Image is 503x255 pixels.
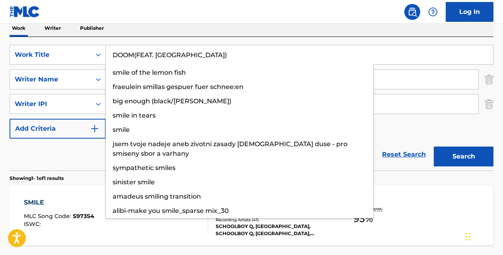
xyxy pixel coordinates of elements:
[428,7,438,17] img: help
[113,193,201,200] span: amadeus smiling transition
[10,175,64,182] p: Showing 1 - 1 of 1 results
[434,147,493,166] button: Search
[113,83,244,91] span: fraeulein smillas gespuer fuer schnee:en
[404,4,420,20] a: Public Search
[73,212,94,220] span: S973S4
[15,99,86,109] div: Writer IPI
[485,70,493,89] img: Delete Criterion
[113,126,130,133] span: smile
[113,207,229,214] span: alibi-make you smile_sparse mix_30
[15,75,86,84] div: Writer Name
[15,50,86,60] div: Work Title
[24,198,94,207] div: SMILE
[113,69,186,76] span: smile of the lemon fish
[10,186,493,245] a: SMILEMLC Song Code:S973S4ISWC:Writers (5)[PERSON_NAME] [PERSON_NAME] [PERSON_NAME], [PERSON_NAME]...
[216,223,323,237] div: SCHOOLBOY Q, [GEOGRAPHIC_DATA], SCHOOLBOY Q, [GEOGRAPHIC_DATA], [GEOGRAPHIC_DATA]
[10,45,493,170] form: Search Form
[407,7,417,17] img: search
[353,212,373,226] span: 95 %
[466,225,470,249] div: Drag
[113,112,156,119] span: smile in tears
[10,20,28,37] p: Work
[378,146,430,163] a: Reset Search
[10,119,106,139] button: Add Criteria
[42,20,63,37] p: Writer
[24,220,43,228] span: ISWC :
[24,212,73,220] span: MLC Song Code :
[10,6,40,17] img: MLC Logo
[113,97,231,105] span: big enough (black/[PERSON_NAME])
[446,2,493,22] a: Log In
[425,4,441,20] div: Help
[78,20,106,37] p: Publisher
[113,140,347,157] span: jsem tvoje nadeje aneb zivotni zasady [DEMOGRAPHIC_DATA] duse - pro smiseny sbor a varhany
[485,94,493,114] img: Delete Criterion
[113,178,155,186] span: sinister smile
[216,217,323,223] div: Recording Artists ( 41 )
[463,217,503,255] iframe: Chat Widget
[113,164,175,172] span: sympathetic smiles
[90,124,99,133] img: 9d2ae6d4665cec9f34b9.svg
